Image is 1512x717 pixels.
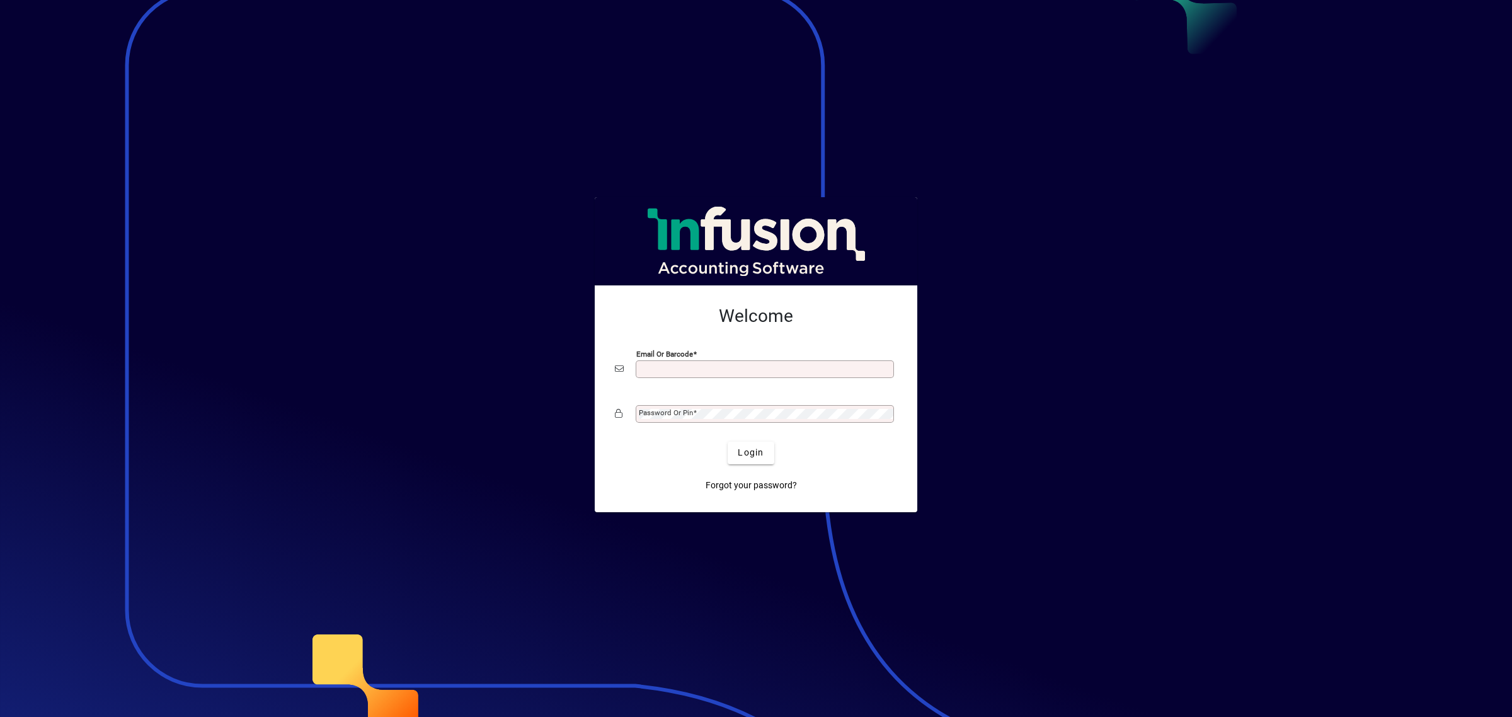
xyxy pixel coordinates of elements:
mat-label: Password or Pin [639,408,693,417]
mat-label: Email or Barcode [636,349,693,358]
button: Login [728,442,774,464]
span: Login [738,446,764,459]
h2: Welcome [615,306,897,327]
a: Forgot your password? [701,474,802,497]
span: Forgot your password? [706,479,797,492]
